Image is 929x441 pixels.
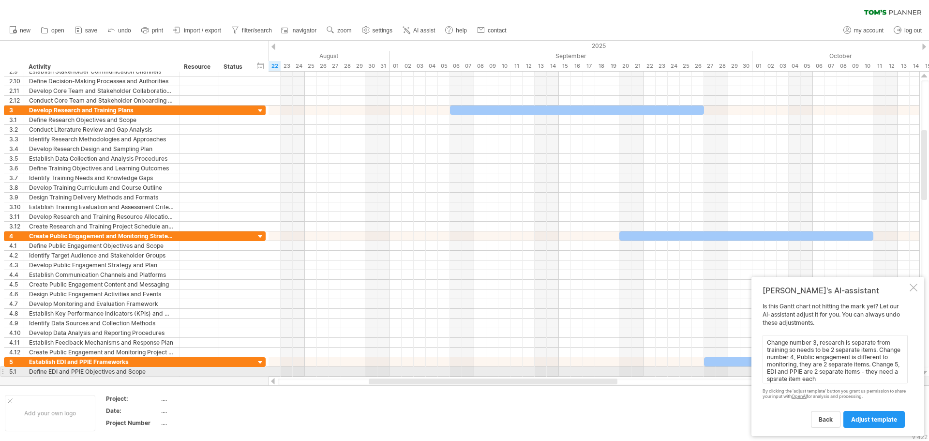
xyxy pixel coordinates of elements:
div: Sunday, 7 September 2025 [462,61,474,71]
div: .... [161,419,242,427]
div: Monday, 15 September 2025 [559,61,571,71]
span: filter/search [242,27,272,34]
div: Create Research and Training Project Schedule and Timeline [29,222,174,231]
div: Thursday, 28 August 2025 [341,61,353,71]
div: Saturday, 4 October 2025 [789,61,801,71]
span: adjust template [851,416,897,423]
div: .... [161,395,242,403]
span: print [152,27,163,34]
div: Develop Research Design and Sampling Plan [29,144,174,153]
a: contact [475,24,509,37]
div: Saturday, 23 August 2025 [281,61,293,71]
span: log out [904,27,922,34]
div: Identify Training Needs and Knowledge Gaps [29,173,174,182]
div: Sunday, 24 August 2025 [293,61,305,71]
div: 3.2 [9,125,24,134]
div: Establish Data Collection and Analysis Procedures [29,154,174,163]
div: Develop Core Team and Stakeholder Collaboration Plan [29,86,174,95]
div: Create Public Engagement and Monitoring Project Schedule [29,348,174,357]
div: 2.10 [9,76,24,86]
a: save [72,24,100,37]
div: 4.7 [9,299,24,308]
span: contact [488,27,507,34]
div: Wednesday, 24 September 2025 [668,61,680,71]
a: navigator [280,24,319,37]
span: my account [854,27,884,34]
div: Conduct Literature Review and Gap Analysis [29,125,174,134]
div: Identify Data Sources and Collection Methods [29,319,174,328]
div: By clicking the 'adjust template' button you grant us permission to share your input with for ana... [763,389,908,399]
div: Monday, 1 September 2025 [390,61,402,71]
div: 4.9 [9,319,24,328]
div: Develop Monitoring and Evaluation Framework [29,299,174,308]
div: Establish EDI and PPIE Frameworks [29,357,174,366]
div: Date: [106,407,159,415]
span: help [456,27,467,34]
div: Establish Communication Channels and Platforms [29,270,174,279]
div: Sunday, 5 October 2025 [801,61,813,71]
div: Design Training Delivery Methods and Formats [29,193,174,202]
div: Thursday, 18 September 2025 [595,61,607,71]
div: Monday, 29 September 2025 [728,61,740,71]
div: Tuesday, 9 September 2025 [486,61,498,71]
div: Status [224,62,245,72]
div: Identify Target Audience and Stakeholder Groups [29,251,174,260]
div: Activity [29,62,174,72]
div: [PERSON_NAME]'s AI-assistant [763,286,908,295]
span: save [85,27,97,34]
div: 4.10 [9,328,24,337]
div: Friday, 10 October 2025 [861,61,873,71]
div: September 2025 [390,51,752,61]
div: Create Public Engagement Content and Messaging [29,280,174,289]
div: 3.12 [9,222,24,231]
span: AI assist [413,27,435,34]
div: Wednesday, 1 October 2025 [752,61,764,71]
div: 3.1 [9,115,24,124]
a: OpenAI [792,394,807,399]
span: import / export [184,27,221,34]
div: .... [161,407,242,415]
div: Develop Public Engagement Strategy and Plan [29,260,174,270]
div: 3.8 [9,183,24,192]
div: Saturday, 27 September 2025 [704,61,716,71]
a: zoom [324,24,354,37]
div: 3.3 [9,135,24,144]
div: 4.6 [9,289,24,299]
div: Thursday, 4 September 2025 [426,61,438,71]
div: Monday, 22 September 2025 [644,61,656,71]
div: Sunday, 12 October 2025 [885,61,898,71]
div: Design Public Engagement Activities and Events [29,289,174,299]
div: 3.4 [9,144,24,153]
div: Thursday, 25 September 2025 [680,61,692,71]
div: Establish Training Evaluation and Assessment Criteria [29,202,174,212]
div: Wednesday, 10 September 2025 [498,61,510,71]
a: settings [360,24,395,37]
div: 3.10 [9,202,24,212]
div: Wednesday, 8 October 2025 [837,61,849,71]
div: 4.1 [9,241,24,250]
a: print [139,24,166,37]
div: 4.3 [9,260,24,270]
a: my account [841,24,886,37]
div: Saturday, 20 September 2025 [619,61,631,71]
div: Friday, 3 October 2025 [777,61,789,71]
div: Establish Feedback Mechanisms and Response Plan [29,338,174,347]
a: back [811,411,840,428]
div: Define Decision-Making Processes and Authorities [29,76,174,86]
a: AI assist [400,24,438,37]
div: Tuesday, 26 August 2025 [317,61,329,71]
div: Identify Research Methodologies and Approaches [29,135,174,144]
div: 5 [9,357,24,366]
div: Develop Training Curriculum and Course Outline [29,183,174,192]
div: Monday, 13 October 2025 [898,61,910,71]
div: Tuesday, 14 October 2025 [910,61,922,71]
div: 4.5 [9,280,24,289]
a: filter/search [229,24,275,37]
div: Saturday, 13 September 2025 [535,61,547,71]
div: Friday, 5 September 2025 [438,61,450,71]
div: Wednesday, 27 August 2025 [329,61,341,71]
div: Friday, 29 August 2025 [353,61,365,71]
div: Monday, 25 August 2025 [305,61,317,71]
div: 4.4 [9,270,24,279]
div: 3 [9,106,24,115]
